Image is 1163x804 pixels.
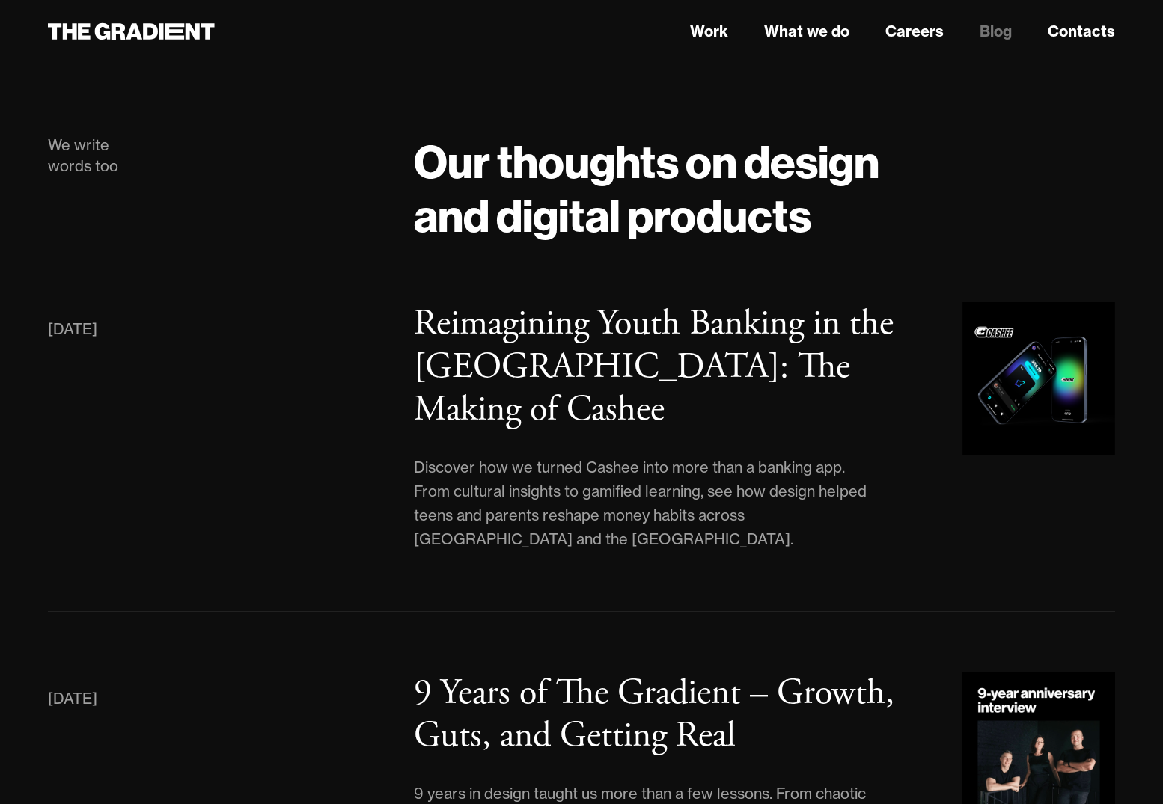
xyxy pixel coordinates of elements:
[414,135,1115,242] h1: Our thoughts on design and digital products
[764,20,849,43] a: What we do
[690,20,728,43] a: Work
[414,301,894,432] h3: Reimagining Youth Banking in the [GEOGRAPHIC_DATA]: The Making of Cashee
[980,20,1012,43] a: Blog
[48,302,1115,551] a: [DATE]Reimagining Youth Banking in the [GEOGRAPHIC_DATA]: The Making of CasheeDiscover how we tur...
[414,670,894,759] h3: 9 Years of The Gradient – Growth, Guts, and Getting Real
[48,317,97,341] div: [DATE]
[1048,20,1115,43] a: Contacts
[48,687,97,711] div: [DATE]
[48,135,384,177] div: We write words too
[885,20,944,43] a: Careers
[414,455,873,551] div: Discover how we turned Cashee into more than a banking app. From cultural insights to gamified le...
